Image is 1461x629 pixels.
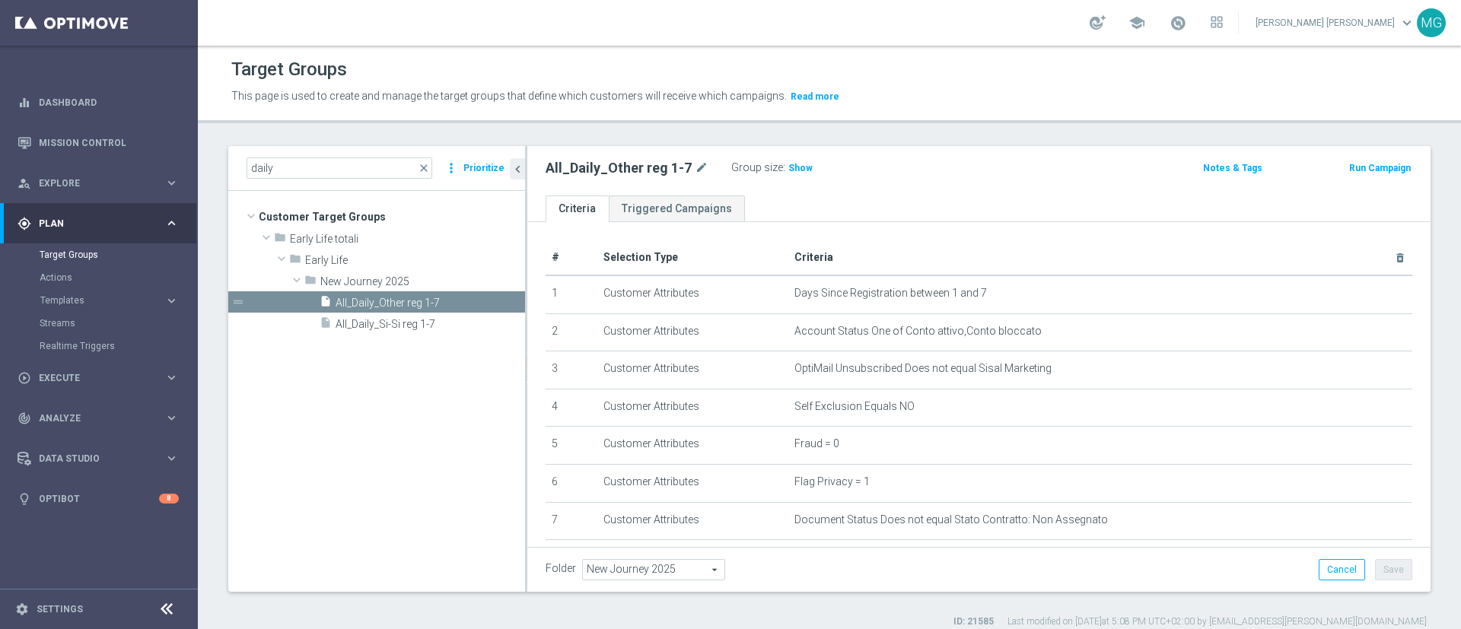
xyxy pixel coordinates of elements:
[510,158,525,179] button: chevron_left
[17,412,180,424] button: track_changes Analyze keyboard_arrow_right
[794,325,1042,338] span: Account Status One of Conto attivo,Conto bloccato
[39,454,164,463] span: Data Studio
[597,502,788,540] td: Customer Attributes
[40,340,158,352] a: Realtime Triggers
[40,312,196,335] div: Streams
[546,427,597,465] td: 5
[320,275,525,288] span: New Journey 2025
[39,122,179,163] a: Mission Control
[40,294,180,307] button: Templates keyboard_arrow_right
[39,414,164,423] span: Analyze
[546,313,597,351] td: 2
[40,249,158,261] a: Target Groups
[546,540,597,578] td: 8
[18,452,164,465] div: Data Studio
[18,411,31,425] i: track_changes
[418,162,430,174] span: close
[511,162,525,176] i: chevron_left
[274,231,286,249] i: folder
[18,371,164,385] div: Execute
[164,451,179,465] i: keyboard_arrow_right
[259,206,525,227] span: Customer Target Groups
[320,295,332,313] i: insert_drive_file
[1128,14,1145,31] span: school
[39,82,179,122] a: Dashboard
[231,90,787,102] span: This page is used to create and manage the target groups that define which customers will receive...
[40,243,196,266] div: Target Groups
[546,502,597,540] td: 7
[794,437,839,450] span: Fraud = 0
[17,137,180,149] button: Mission Control
[37,605,83,614] a: Settings
[17,177,180,189] div: person_search Explore keyboard_arrow_right
[17,372,180,384] button: play_circle_outline Execute keyboard_arrow_right
[17,97,180,109] button: equalizer Dashboard
[597,275,788,313] td: Customer Attributes
[597,351,788,389] td: Customer Attributes
[546,159,692,177] h2: All_Daily_Other reg 1-7
[783,161,785,174] label: :
[546,351,597,389] td: 3
[546,389,597,427] td: 4
[695,159,708,177] i: mode_edit
[546,275,597,313] td: 1
[788,163,813,173] span: Show
[164,216,179,230] i: keyboard_arrow_right
[18,122,179,163] div: Mission Control
[305,254,525,267] span: Early Life
[597,427,788,465] td: Customer Attributes
[794,400,915,413] span: Self Exclusion Equals NO
[40,266,196,289] div: Actions
[18,96,31,110] i: equalizer
[18,217,31,230] i: gps_fixed
[546,240,597,275] th: #
[18,82,179,122] div: Dashboard
[1319,559,1365,580] button: Cancel
[1375,559,1412,580] button: Save
[18,176,31,190] i: person_search
[609,195,745,222] a: Triggered Campaigns
[794,251,833,263] span: Criteria
[159,494,179,504] div: 8
[17,218,180,230] button: gps_fixed Plan keyboard_arrow_right
[461,158,507,179] button: Prioritize
[1254,11,1417,34] a: [PERSON_NAME] [PERSON_NAME]keyboard_arrow_down
[336,318,525,331] span: All_Daily_Si-Si reg 1-7
[17,453,180,465] button: Data Studio keyboard_arrow_right
[304,274,317,291] i: folder
[40,289,196,312] div: Templates
[18,478,179,519] div: Optibot
[164,370,179,385] i: keyboard_arrow_right
[953,615,994,628] label: ID: 21585
[18,411,164,425] div: Analyze
[794,287,987,300] span: Days Since Registration between 1 and 7
[597,464,788,502] td: Customer Attributes
[164,411,179,425] i: keyboard_arrow_right
[290,233,525,246] span: Early Life totali
[39,219,164,228] span: Plan
[336,297,525,310] span: All_Daily_Other reg 1-7
[1007,615,1427,628] label: Last modified on [DATE] at 5:08 PM UTC+02:00 by [EMAIL_ADDRESS][PERSON_NAME][DOMAIN_NAME]
[39,373,164,383] span: Execute
[546,562,576,575] label: Folder
[1399,14,1415,31] span: keyboard_arrow_down
[1202,160,1264,176] button: Notes & Tags
[1348,160,1412,176] button: Run Campaign
[794,362,1052,375] span: OptiMail Unsubscribed Does not equal Sisal Marketing
[40,317,158,329] a: Streams
[18,176,164,190] div: Explore
[15,602,29,616] i: settings
[444,157,459,179] i: more_vert
[18,371,31,385] i: play_circle_outline
[597,313,788,351] td: Customer Attributes
[794,475,870,488] span: Flag Privacy = 1
[247,157,432,179] input: Quick find group or folder
[17,493,180,505] button: lightbulb Optibot 8
[320,316,332,334] i: insert_drive_file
